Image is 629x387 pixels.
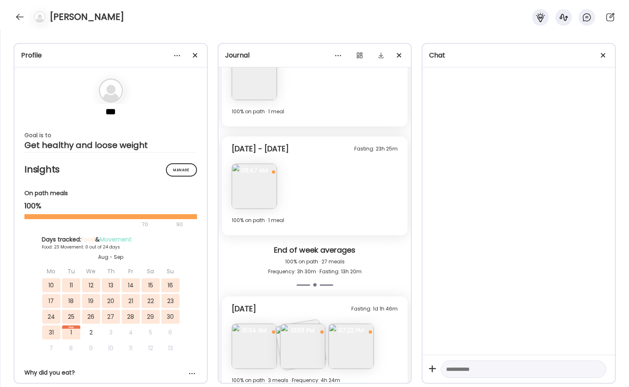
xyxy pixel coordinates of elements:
[232,55,277,100] img: images%2FB8T07Jk8QQP6lTXN2EM7AfuoJ4f2%2FaQuFM8UDHZJsljl5hf7i%2FfSVv2Ex4LNKloOwOeSwS_240
[102,341,120,355] div: 10
[42,235,180,244] div: Days tracked: &
[225,245,404,257] div: End of week averages
[82,310,100,324] div: 26
[98,78,123,103] img: bg-avatar-default.svg
[429,50,608,60] div: Chat
[82,264,100,278] div: We
[21,50,200,60] div: Profile
[161,325,180,339] div: 6
[62,278,80,292] div: 11
[161,310,180,324] div: 30
[232,107,398,117] div: 100% on path · 1 meal
[232,304,256,314] div: [DATE]
[81,235,95,244] span: Food
[225,50,404,60] div: Journal
[232,375,398,385] div: 100% on path · 3 meals · Frequency: 4h 24m
[161,294,180,308] div: 23
[62,264,80,278] div: Tu
[42,244,180,250] div: Food: 23 Movement: 0 out of 24 days
[232,144,289,154] div: [DATE] - [DATE]
[102,278,120,292] div: 13
[42,341,60,355] div: 7
[42,278,60,292] div: 10
[280,327,325,334] span: 01:56 PM
[161,278,180,292] div: 16
[102,264,120,278] div: Th
[62,310,80,324] div: 25
[34,11,46,23] img: bg-avatar-default.svg
[232,324,277,369] img: images%2FB8T07Jk8QQP6lTXN2EM7AfuoJ4f2%2Fy82lvEJB9QbRcRN5IRRJ%2FilJt771ld655vFWpxn5a_240
[24,368,197,377] div: Why did you eat?
[42,325,60,339] div: 31
[161,341,180,355] div: 13
[82,278,100,292] div: 12
[82,325,100,339] div: 2
[232,164,277,209] img: images%2FB8T07Jk8QQP6lTXN2EM7AfuoJ4f2%2FVPGaCdG0dm74ngLjWIZp%2F87frpmWUu4R0u0V3ECfV_240
[62,325,80,339] div: 1
[351,304,398,314] div: Fasting: 1d 1h 46m
[62,294,80,308] div: 18
[142,278,160,292] div: 15
[225,257,404,277] div: 100% on path · 27 meals Frequency: 3h 30m · Fasting: 13h 20m
[42,310,60,324] div: 24
[122,278,140,292] div: 14
[24,163,197,176] h2: Insights
[232,167,277,174] span: 08:47 AM
[102,325,120,339] div: 3
[50,10,124,24] h4: [PERSON_NAME]
[166,163,197,177] div: Manage
[142,325,160,339] div: 5
[142,264,160,278] div: Sa
[329,324,374,369] img: images%2FB8T07Jk8QQP6lTXN2EM7AfuoJ4f2%2FHjUF2fcnvzaCad2eo0bD%2F2dORzqtePw6SA9XuJQav_240
[24,189,197,198] div: On path meals
[232,215,398,225] div: 100% on path · 1 meal
[100,235,132,244] span: Movement
[42,264,60,278] div: Mo
[24,220,174,229] div: 70
[142,294,160,308] div: 22
[122,264,140,278] div: Fr
[42,294,60,308] div: 17
[280,324,325,369] img: images%2FB8T07Jk8QQP6lTXN2EM7AfuoJ4f2%2FAnpSUrOGD0LLnFD4a4S0%2FDH24dEsFbdyTTNuuheK1_240
[329,327,374,334] span: 07:22 PM
[122,325,140,339] div: 4
[102,310,120,324] div: 27
[122,294,140,308] div: 21
[142,341,160,355] div: 12
[102,294,120,308] div: 20
[161,264,180,278] div: Su
[175,220,184,229] div: 90
[62,341,80,355] div: 8
[354,144,398,154] div: Fasting: 23h 25m
[232,327,277,334] span: 10:34 AM
[82,294,100,308] div: 19
[24,201,197,211] div: 100%
[122,310,140,324] div: 28
[24,140,197,150] div: Get healthy and loose weight
[42,253,180,261] div: Aug - Sep
[24,130,197,140] div: Goal is to
[142,310,160,324] div: 29
[122,341,140,355] div: 11
[82,341,100,355] div: 9
[62,325,80,329] div: Sep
